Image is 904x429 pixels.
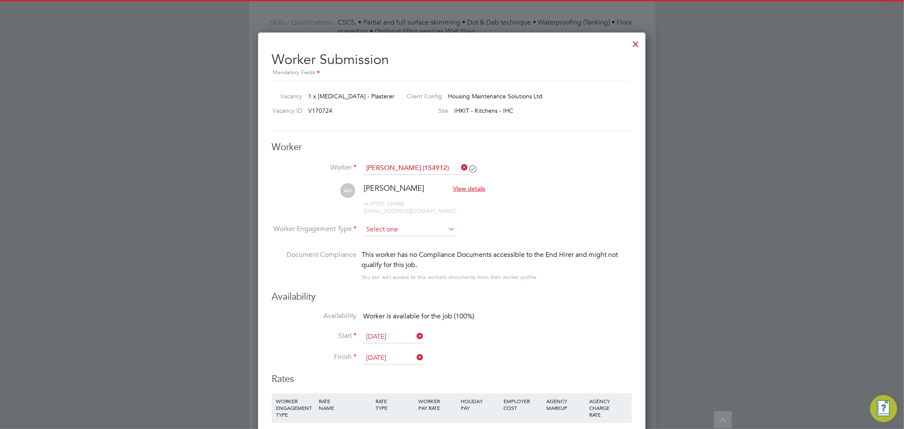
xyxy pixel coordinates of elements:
div: RATE TYPE [373,393,416,415]
div: You can edit access to this worker’s documents from their worker profile. [362,272,538,282]
label: Availability [272,312,356,320]
input: Search for... [363,162,468,175]
div: AGENCY MARKUP [544,393,587,415]
label: Finish [272,353,356,362]
label: Document Compliance [272,250,356,281]
div: Mandatory Fields [272,68,632,78]
h3: Rates [272,373,632,385]
div: AGENCY CHARGE RATE [587,393,630,422]
label: Worker [272,163,356,172]
label: Client Config [401,92,442,100]
span: 07555 164986 [364,200,404,207]
h3: Availability [272,291,632,303]
span: IHKIT - Kitchens - IHC [455,107,514,114]
div: This worker has no Compliance Documents accessible to the End Hirer and might not qualify for thi... [362,250,632,270]
div: EMPLOYER COST [501,393,544,415]
span: View details [453,185,485,192]
span: AH [340,183,355,198]
input: Select one [363,223,455,236]
div: WORKER PAY RATE [416,393,459,415]
button: Engage Resource Center [870,395,897,422]
span: 1 x [MEDICAL_DATA] - Plasterer [308,92,395,100]
span: V170724 [308,107,332,114]
div: RATE NAME [317,393,373,415]
label: Worker Engagement Type [272,225,356,234]
div: HOLIDAY PAY [459,393,502,415]
label: Start [272,331,356,340]
span: m: [364,200,370,207]
label: Vacancy ID [268,107,302,114]
label: Vacancy [268,92,302,100]
input: Select one [363,331,423,343]
span: Housing Maintenance Solutions Ltd [448,92,543,100]
div: WORKER ENGAGEMENT TYPE [274,393,317,422]
input: Select one [363,352,423,365]
h2: Worker Submission [272,45,632,78]
span: Worker is available for the job (100%) [363,312,474,320]
span: [PERSON_NAME] [364,183,424,193]
h3: Worker [272,141,632,153]
label: Site [401,107,449,114]
span: [EMAIL_ADDRESS][DOMAIN_NAME] [364,207,456,214]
